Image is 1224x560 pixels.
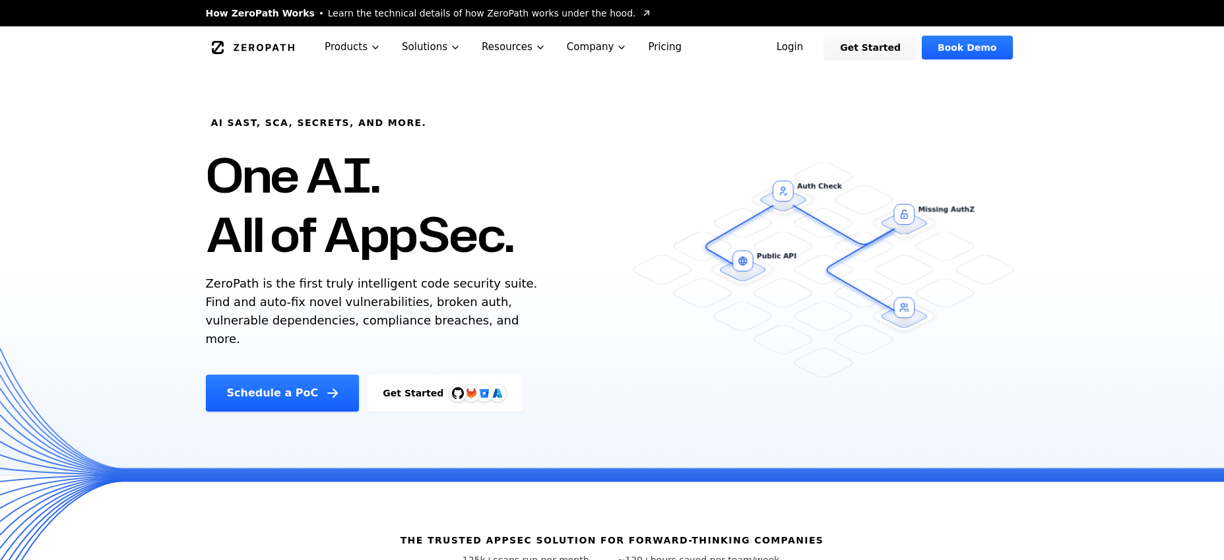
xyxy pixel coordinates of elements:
[391,26,471,68] button: Solutions
[190,26,1035,68] nav: Global
[206,7,652,20] a: How ZeroPath WorksLearn the technical details of how ZeroPath works under the hood.
[211,116,427,129] h6: AI SAST, SCA, Secrets, and more.
[471,26,556,68] button: Resources
[477,386,492,400] svg: Bitbucket
[824,36,917,59] a: Get Started
[458,380,484,406] img: GitLab
[206,375,360,412] a: Schedule a PoC
[922,36,1012,59] a: Book Demo
[452,387,464,399] img: GitHub
[314,26,391,68] button: Products
[206,145,514,264] h1: One AI. All of AppSec.
[401,534,824,547] h6: The Trusted AppSec solution for forward-thinking companies
[492,388,503,398] img: Azure
[556,26,638,68] button: Company
[206,274,544,348] p: ZeroPath is the first truly intelligent code security suite. Find and auto-fix novel vulnerabilit...
[367,375,523,412] a: Get StartedGitHubGitLabAzure
[206,7,315,20] span: How ZeroPath Works
[637,26,692,68] a: Pricing
[328,7,636,20] span: Learn the technical details of how ZeroPath works under the hood.
[761,36,820,59] a: Login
